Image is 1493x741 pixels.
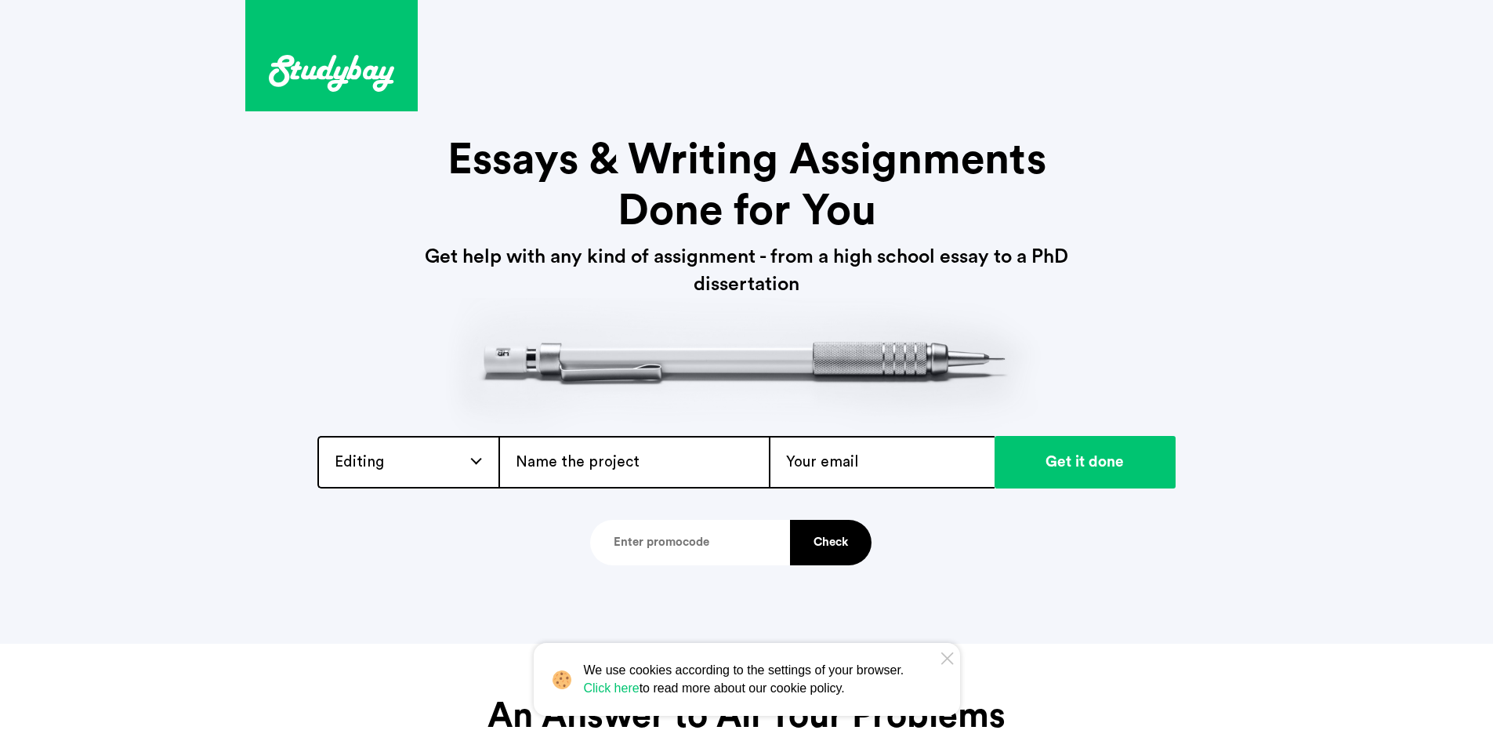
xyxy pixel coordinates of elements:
[394,135,1100,237] h1: Essays & Writing Assignments Done for You
[995,436,1175,489] input: Get it done
[498,436,770,489] input: Name the project
[584,680,640,697] a: Click here
[446,298,1048,435] img: header-pict.png
[769,436,995,489] input: Your email
[269,55,394,92] img: logo.svg
[371,243,1123,298] h3: Get help with any kind of assignment - from a high school essay to a PhD dissertation
[335,453,384,471] span: Editing
[590,520,790,565] input: Enter promocode
[584,662,916,697] span: We use cookies according to the settings of your browser. to read more about our cookie policy.
[790,520,872,565] button: Check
